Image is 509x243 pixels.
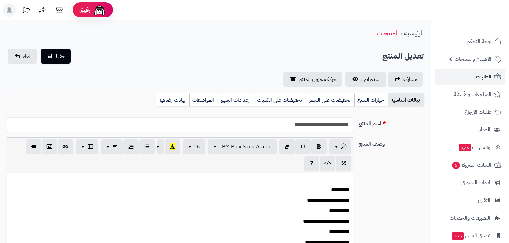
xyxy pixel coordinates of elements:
span: مشاركه [403,75,417,83]
span: الطلبات [476,72,491,81]
span: وآتس آب [458,143,490,152]
span: تطبيق المتجر [451,231,490,240]
label: وصف المنتج [356,137,427,148]
span: أدوات التسويق [461,178,490,187]
span: استعراض [361,75,381,83]
a: الطلبات [435,69,505,85]
label: اسم المنتج [356,117,427,128]
a: استعراض [345,72,386,87]
a: تخفيضات على الكميات [254,93,306,107]
a: لوحة التحكم [435,33,505,49]
span: حفظ [55,52,65,60]
a: طلبات الإرجاع [435,104,505,120]
a: المنتجات [377,28,399,38]
span: التقارير [478,196,490,205]
a: مشاركه [388,72,423,87]
a: أدوات التسويق [435,175,505,191]
span: طلبات الإرجاع [464,107,491,117]
a: المراجعات والأسئلة [435,86,505,102]
a: المواصفات [189,93,218,107]
h2: تعديل المنتج [382,49,424,63]
span: الغاء [23,52,32,60]
a: تخفيضات على السعر [306,93,354,107]
a: العملاء [435,122,505,138]
span: العملاء [477,125,490,134]
a: تحديثات المنصة [18,3,34,18]
button: 16 [183,139,205,154]
a: الغاء [8,49,37,64]
a: التقارير [435,192,505,208]
img: logo-2.png [464,5,503,19]
button: IBM Plex Sans Arabic [208,139,277,154]
span: التطبيقات والخدمات [450,213,490,223]
span: لوحة التحكم [467,37,491,46]
a: حركة مخزون المنتج [283,72,342,87]
span: 6 [452,162,460,169]
a: خيارات المنتج [354,93,388,107]
a: إعدادات السيو [218,93,254,107]
a: السلات المتروكة6 [435,157,505,173]
span: IBM Plex Sans Arabic [220,143,271,151]
span: جديد [452,232,464,240]
button: حفظ [41,49,71,64]
span: حركة مخزون المنتج [299,75,337,83]
span: رفيق [79,6,90,14]
span: جديد [459,144,471,151]
span: 16 [193,143,200,151]
a: التطبيقات والخدمات [435,210,505,226]
a: بيانات إضافية [156,93,189,107]
a: بيانات أساسية [388,93,424,107]
a: الرئيسية [404,28,424,38]
span: المراجعات والأسئلة [454,90,491,99]
a: وآتس آبجديد [435,139,505,155]
span: الأقسام والمنتجات [455,54,491,64]
span: السلات المتروكة [451,160,491,170]
img: ai-face.png [93,3,106,17]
